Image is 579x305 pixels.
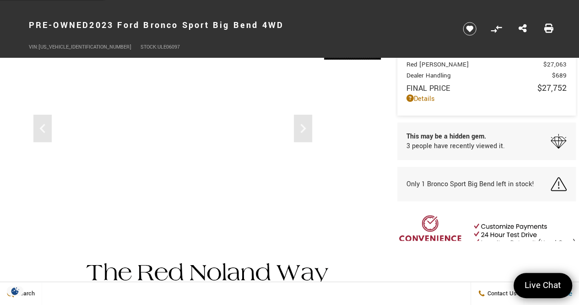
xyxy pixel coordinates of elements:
span: 3 people have recently viewed it. [406,141,505,151]
span: Stock: [141,44,157,50]
a: Print this Pre-Owned 2023 Ford Bronco Sport Big Bend 4WD [544,23,553,35]
img: Opt-Out Icon [5,286,26,296]
a: Final Price $27,752 [406,82,567,94]
span: VIN: [29,44,38,50]
button: Save vehicle [460,22,480,36]
span: ULE06097 [157,44,180,50]
span: This may be a hidden gem. [406,132,505,141]
a: Share this Pre-Owned 2023 Ford Bronco Sport Big Bend 4WD [518,23,526,35]
a: Red [PERSON_NAME] $27,063 [406,60,567,69]
a: Details [406,94,567,104]
span: $689 [552,71,567,80]
span: [US_VEHICLE_IDENTIFICATION_NUMBER] [38,44,131,50]
span: Final Price [406,83,537,94]
strong: Pre-Owned [29,19,90,31]
a: Live Chat [514,273,572,298]
span: Live Chat [520,279,566,292]
span: Only 1 Bronco Sport Big Bend left in stock! [406,179,534,189]
button: Compare Vehicle [489,22,503,36]
h1: 2023 Ford Bronco Sport Big Bend 4WD [29,7,448,44]
section: Click to Open Cookie Consent Modal [5,286,26,296]
iframe: Interactive Walkaround/Photo gallery of the vehicle/product [29,17,317,233]
span: Contact Us [485,289,517,298]
span: Dealer Handling [406,71,552,80]
span: $27,752 [537,82,567,94]
a: Dealer Handling $689 [406,71,567,80]
span: $27,063 [543,60,567,69]
span: Red [PERSON_NAME] [406,60,543,69]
